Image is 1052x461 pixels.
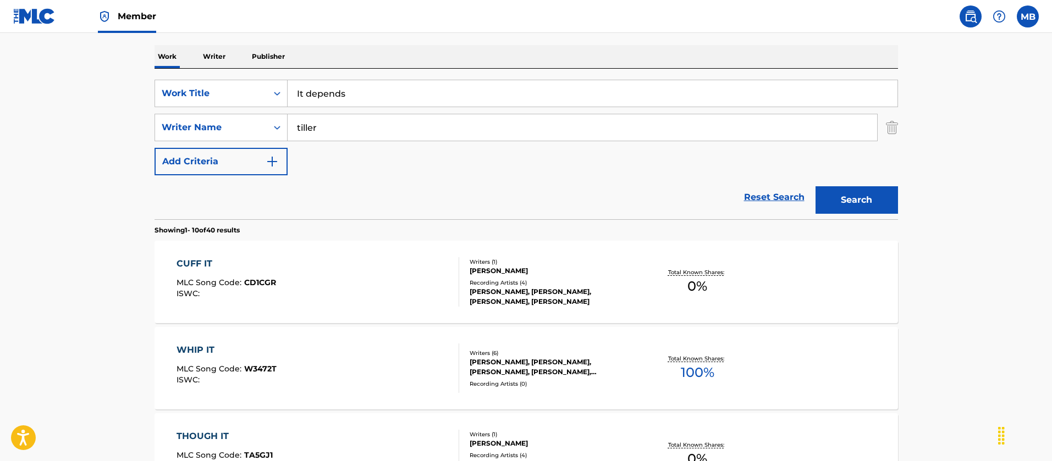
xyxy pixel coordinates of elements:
span: ISWC : [177,288,202,298]
p: Writer [200,45,229,68]
div: Work Title [162,87,261,100]
span: MLC Song Code : [177,277,244,287]
div: Help [988,5,1010,27]
a: WHIP ITMLC Song Code:W3472TISWC:Writers (6)[PERSON_NAME], [PERSON_NAME], [PERSON_NAME], [PERSON_N... [155,327,898,409]
button: Add Criteria [155,148,288,175]
div: [PERSON_NAME], [PERSON_NAME], [PERSON_NAME], [PERSON_NAME], [PERSON_NAME], [PERSON_NAME] [470,357,636,377]
span: MLC Song Code : [177,450,244,460]
p: Total Known Shares: [668,441,727,449]
div: Writers ( 1 ) [470,258,636,266]
div: User Menu [1017,5,1039,27]
button: Search [816,186,898,214]
span: MLC Song Code : [177,364,244,374]
span: CD1CGR [244,277,276,287]
div: Recording Artists ( 4 ) [470,279,636,287]
div: CUFF IT [177,257,276,270]
span: TA5GJ1 [244,450,273,460]
div: Recording Artists ( 4 ) [470,451,636,459]
div: [PERSON_NAME] [470,438,636,448]
div: WHIP IT [177,343,277,357]
div: Drag [993,419,1010,452]
img: Delete Criterion [886,114,898,141]
div: [PERSON_NAME] [470,266,636,276]
p: Total Known Shares: [668,268,727,276]
iframe: Chat Widget [997,408,1052,461]
div: Writer Name [162,121,261,134]
span: 0 % [687,276,707,296]
p: Showing 1 - 10 of 40 results [155,225,240,235]
img: Top Rightsholder [98,10,111,23]
p: Publisher [249,45,288,68]
span: 100 % [681,363,714,382]
img: 9d2ae6d4665cec9f34b9.svg [266,155,279,168]
a: Public Search [960,5,982,27]
img: help [993,10,1006,23]
div: Writers ( 6 ) [470,349,636,357]
span: Member [118,10,156,23]
span: ISWC : [177,375,202,385]
img: MLC Logo [13,8,56,24]
div: [PERSON_NAME], [PERSON_NAME], [PERSON_NAME], [PERSON_NAME] [470,287,636,307]
div: Writers ( 1 ) [470,430,636,438]
p: Total Known Shares: [668,354,727,363]
a: Reset Search [739,185,810,209]
img: search [964,10,977,23]
div: Recording Artists ( 0 ) [470,380,636,388]
span: W3472T [244,364,277,374]
p: Work [155,45,180,68]
form: Search Form [155,80,898,219]
a: CUFF ITMLC Song Code:CD1CGRISWC:Writers (1)[PERSON_NAME]Recording Artists (4)[PERSON_NAME], [PERS... [155,241,898,323]
div: THOUGH IT [177,430,273,443]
